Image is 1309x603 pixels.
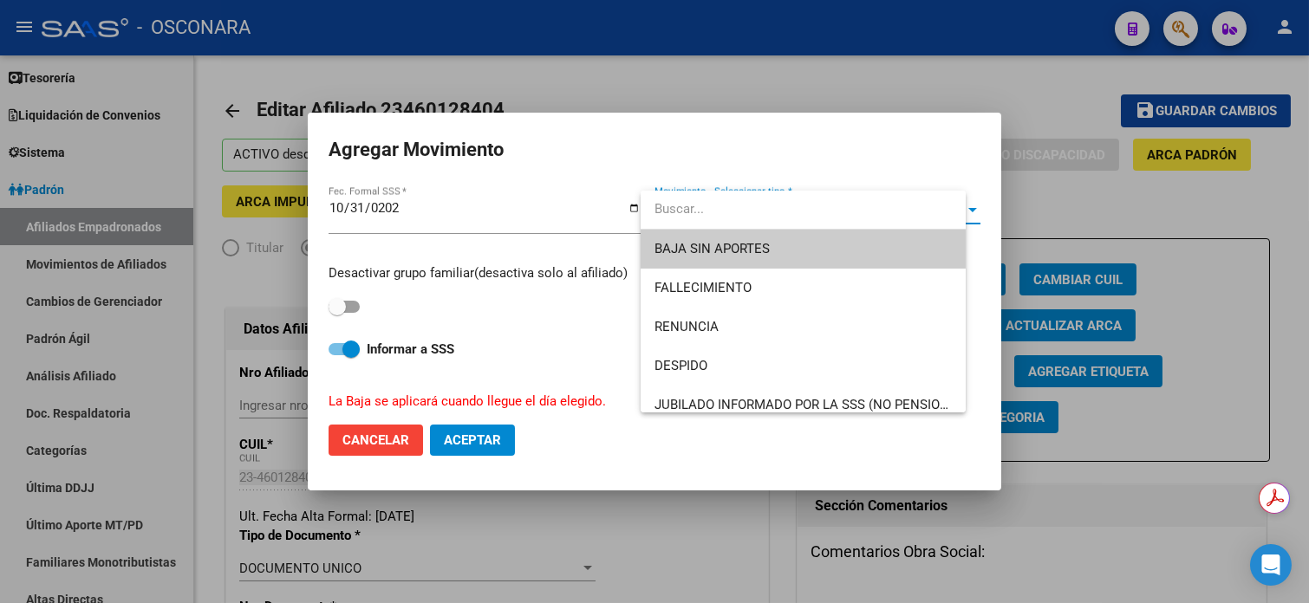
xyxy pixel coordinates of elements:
div: Open Intercom Messenger [1250,544,1292,586]
span: JUBILADO INFORMADO POR LA SSS (NO PENSIONADO) [654,397,980,412]
input: dropdown search [641,190,966,229]
span: DESPIDO [654,358,707,373]
span: RENUNCIA [654,319,719,334]
span: FALLECIMIENTO [654,280,752,295]
span: BAJA SIN APORTES [654,241,770,256]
